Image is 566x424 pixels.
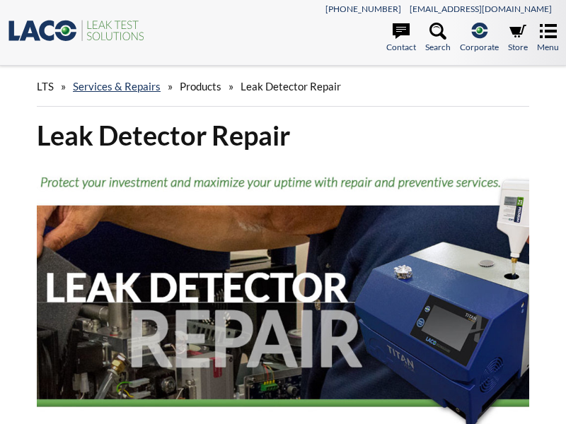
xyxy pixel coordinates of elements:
span: Products [180,80,221,93]
a: [EMAIL_ADDRESS][DOMAIN_NAME] [410,4,552,14]
h1: Leak Detector Repair [37,118,529,153]
div: » » » [37,66,529,107]
a: Services & Repairs [73,80,161,93]
span: Corporate [460,40,499,54]
a: [PHONE_NUMBER] [325,4,401,14]
a: Menu [537,23,559,54]
a: Search [425,23,451,54]
a: Contact [386,23,416,54]
span: LTS [37,80,54,93]
a: Store [508,23,528,54]
span: Leak Detector Repair [241,80,341,93]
